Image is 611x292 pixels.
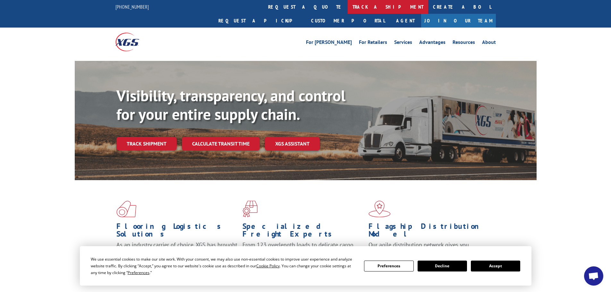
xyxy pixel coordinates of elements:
[115,4,149,10] a: [PHONE_NUMBER]
[116,241,237,264] span: As an industry carrier of choice, XGS has brought innovation and dedication to flooring logistics...
[359,40,387,47] a: For Retailers
[242,222,364,241] h1: Specialized Freight Experts
[482,40,496,47] a: About
[242,201,258,217] img: xgs-icon-focused-on-flooring-red
[256,263,280,269] span: Cookie Policy
[584,266,603,286] a: Chat abierto
[265,137,320,151] a: XGS ASSISTANT
[91,256,356,276] div: We use essential cookies to make our site work. With your consent, we may also use non-essential ...
[418,261,467,271] button: Decline
[369,201,391,217] img: xgs-icon-flagship-distribution-model-red
[116,201,136,217] img: xgs-icon-total-supply-chain-intelligence-red
[471,261,520,271] button: Accept
[116,222,238,241] h1: Flooring Logistics Solutions
[116,137,177,150] a: Track shipment
[421,14,496,28] a: Join Our Team
[182,137,260,151] a: Calculate transit time
[390,14,421,28] a: Agent
[453,40,475,47] a: Resources
[306,40,352,47] a: For [PERSON_NAME]
[364,261,413,271] button: Preferences
[128,270,149,275] span: Preferences
[242,241,364,270] p: From 123 overlength loads to delicate cargo, our experienced staff knows the best way to move you...
[80,246,531,286] div: Cookie Consent Prompt
[394,40,412,47] a: Services
[419,40,446,47] a: Advantages
[369,241,487,256] span: Our agile distribution network gives you nationwide inventory management on demand.
[369,222,490,241] h1: Flagship Distribution Model
[214,14,306,28] a: Request a pickup
[116,86,345,124] b: Visibility, transparency, and control for your entire supply chain.
[306,14,390,28] a: Customer Portal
